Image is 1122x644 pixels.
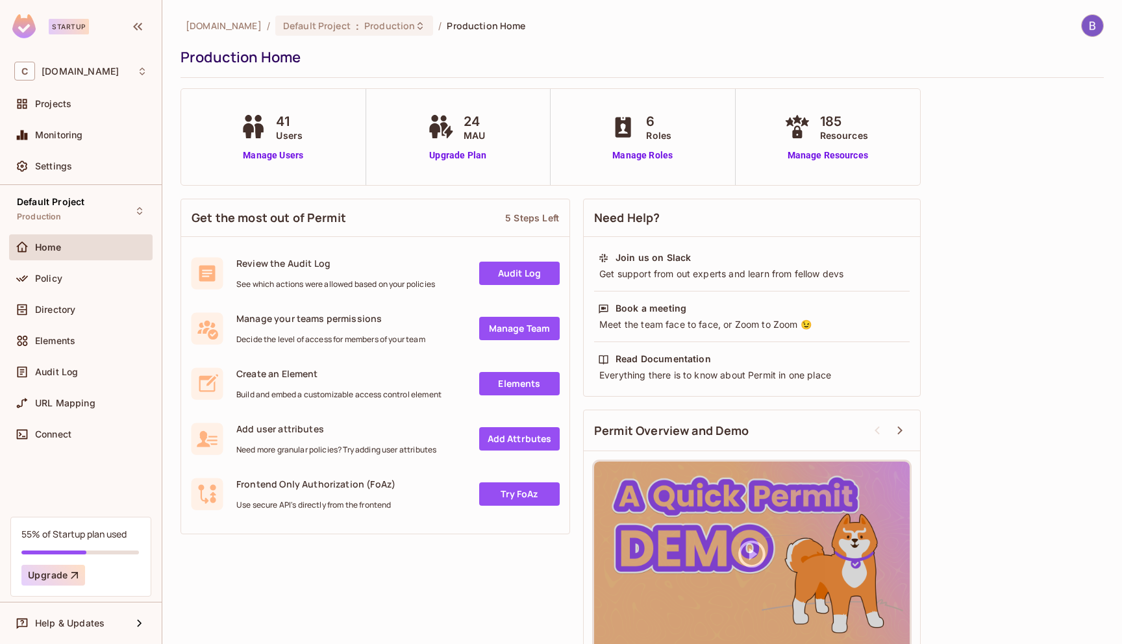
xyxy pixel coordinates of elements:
button: Upgrade [21,565,85,586]
span: 24 [464,112,485,131]
img: Bradley Macnee [1082,15,1103,36]
div: Join us on Slack [616,251,691,264]
span: Decide the level of access for members of your team [236,334,425,345]
div: 55% of Startup plan used [21,528,127,540]
img: SReyMgAAAABJRU5ErkJggg== [12,14,36,38]
a: Audit Log [479,262,560,285]
span: Policy [35,273,62,284]
a: Upgrade Plan [425,149,492,162]
span: MAU [464,129,485,142]
span: Need more granular policies? Try adding user attributes [236,445,436,455]
span: Directory [35,304,75,315]
span: Need Help? [594,210,660,226]
div: 5 Steps Left [505,212,559,224]
span: the active workspace [186,19,262,32]
span: Review the Audit Log [236,257,435,269]
span: Get the most out of Permit [192,210,346,226]
span: Frontend Only Authorization (FoAz) [236,478,395,490]
span: Add user attributes [236,423,436,435]
div: Get support from out experts and learn from fellow devs [598,267,906,280]
div: Startup [49,19,89,34]
a: Try FoAz [479,482,560,506]
span: 6 [646,112,671,131]
div: Meet the team face to face, or Zoom to Zoom 😉 [598,318,906,331]
span: Help & Updates [35,618,105,628]
a: Manage Users [237,149,309,162]
div: Everything there is to know about Permit in one place [598,369,906,382]
span: URL Mapping [35,398,95,408]
span: Production Home [447,19,525,32]
div: Read Documentation [616,353,711,365]
li: / [438,19,442,32]
li: / [267,19,270,32]
span: Roles [646,129,671,142]
span: Permit Overview and Demo [594,423,749,439]
span: Users [276,129,303,142]
span: Workspace: chalkboard.io [42,66,119,77]
div: Production Home [181,47,1097,67]
span: Resources [820,129,868,142]
span: Audit Log [35,367,78,377]
a: Manage Team [479,317,560,340]
a: Manage Resources [781,149,875,162]
div: Book a meeting [616,302,686,315]
span: Use secure API's directly from the frontend [236,500,395,510]
span: Manage your teams permissions [236,312,425,325]
span: C [14,62,35,80]
span: Home [35,242,62,253]
a: Manage Roles [607,149,678,162]
span: Production [17,212,62,222]
span: Elements [35,336,75,346]
span: Connect [35,429,71,440]
span: 185 [820,112,868,131]
span: See which actions were allowed based on your policies [236,279,435,290]
span: Monitoring [35,130,83,140]
span: Settings [35,161,72,171]
span: Default Project [17,197,84,207]
a: Elements [479,372,560,395]
span: 41 [276,112,303,131]
span: Production [364,19,415,32]
span: Build and embed a customizable access control element [236,390,442,400]
span: : [355,21,360,31]
span: Default Project [283,19,351,32]
span: Create an Element [236,367,442,380]
a: Add Attrbutes [479,427,560,451]
span: Projects [35,99,71,109]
